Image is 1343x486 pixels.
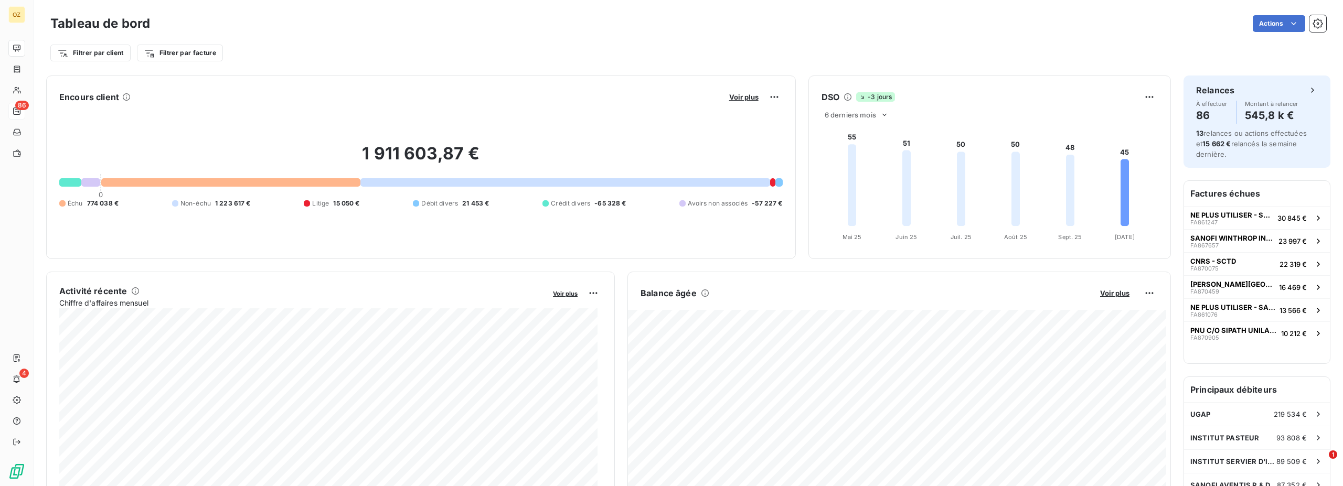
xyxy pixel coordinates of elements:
[1307,450,1333,476] iframe: Intercom live chat
[1190,334,1219,341] span: FA870905
[1277,214,1307,222] span: 30 845 €
[1196,129,1203,137] span: 13
[87,199,119,208] span: 774 038 €
[896,233,917,241] tspan: Juin 25
[1190,234,1274,242] span: SANOFI WINTHROP INDUSTRIE
[1100,289,1129,297] span: Voir plus
[1190,288,1219,295] span: FA870459
[1196,101,1228,107] span: À effectuer
[50,14,150,33] h3: Tableau de bord
[1196,107,1228,124] h4: 86
[1196,129,1307,158] span: relances ou actions effectuées et relancés la semaine dernière.
[1058,233,1082,241] tspan: Sept. 25
[1190,219,1218,225] span: FA861247
[1245,101,1298,107] span: Montant à relancer
[50,45,131,61] button: Filtrer par client
[856,92,895,102] span: -3 jours
[594,199,626,208] span: -65 328 €
[688,199,748,208] span: Avoirs non associés
[1190,242,1219,249] span: FA867657
[1190,434,1259,442] span: INSTITUT PASTEUR
[825,111,876,119] span: 6 derniers mois
[1190,311,1218,318] span: FA861076
[333,199,359,208] span: 15 050 €
[215,199,251,208] span: 1 223 617 €
[1190,265,1219,272] span: FA870075
[1274,410,1307,418] span: 219 534 €
[1190,211,1273,219] span: NE PLUS UTILISER - SANOFI [PERSON_NAME]
[1190,280,1275,288] span: [PERSON_NAME][GEOGRAPHIC_DATA]
[59,285,127,297] h6: Activité récente
[312,199,329,208] span: Litige
[1190,257,1236,265] span: CNRS - SCTD
[1190,457,1276,466] span: INSTITUT SERVIER D'INNOVATION THERAPEUTIQUE
[1184,275,1330,298] button: [PERSON_NAME][GEOGRAPHIC_DATA]FA87045916 469 €
[1196,84,1234,96] h6: Relances
[137,45,223,61] button: Filtrer par facture
[1184,298,1330,321] button: NE PLUS UTILISER - SANOFI [PERSON_NAME]FA86107613 566 €
[1245,107,1298,124] h4: 545,8 k €
[59,91,119,103] h6: Encours client
[59,297,546,308] span: Chiffre d'affaires mensuel
[822,91,839,103] h6: DSO
[1184,252,1330,275] button: CNRS - SCTDFA87007522 319 €
[1329,450,1337,459] span: 1
[8,463,25,480] img: Logo LeanPay
[421,199,458,208] span: Débit divers
[1097,288,1133,298] button: Voir plus
[1184,321,1330,344] button: PNU C/O SIPATH UNILABSFA87090510 212 €
[15,101,29,110] span: 86
[180,199,211,208] span: Non-échu
[1115,233,1135,241] tspan: [DATE]
[8,6,25,23] div: OZ
[462,199,489,208] span: 21 453 €
[1276,434,1307,442] span: 93 808 €
[1190,303,1275,311] span: NE PLUS UTILISER - SANOFI [PERSON_NAME]
[1202,139,1231,148] span: 15 662 €
[1184,181,1330,206] h6: Factures échues
[1004,233,1027,241] tspan: Août 25
[1184,206,1330,229] button: NE PLUS UTILISER - SANOFI [PERSON_NAME]FA86124730 845 €
[1280,260,1307,268] span: 22 319 €
[1253,15,1305,32] button: Actions
[550,288,581,298] button: Voir plus
[842,233,861,241] tspan: Mai 25
[1278,237,1307,245] span: 23 997 €
[1276,457,1307,466] span: 89 509 €
[1279,283,1307,291] span: 16 469 €
[99,190,103,199] span: 0
[1281,329,1307,338] span: 10 212 €
[951,233,972,241] tspan: Juil. 25
[729,93,759,101] span: Voir plus
[752,199,782,208] span: -57 227 €
[726,92,762,102] button: Voir plus
[551,199,590,208] span: Crédit divers
[553,290,578,297] span: Voir plus
[19,369,29,378] span: 4
[59,143,783,175] h2: 1 911 603,87 €
[1184,229,1330,252] button: SANOFI WINTHROP INDUSTRIEFA86765723 997 €
[1184,377,1330,402] h6: Principaux débiteurs
[1190,410,1211,418] span: UGAP
[1190,326,1277,334] span: PNU C/O SIPATH UNILABS
[1280,306,1307,315] span: 13 566 €
[68,199,83,208] span: Échu
[641,287,697,299] h6: Balance âgée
